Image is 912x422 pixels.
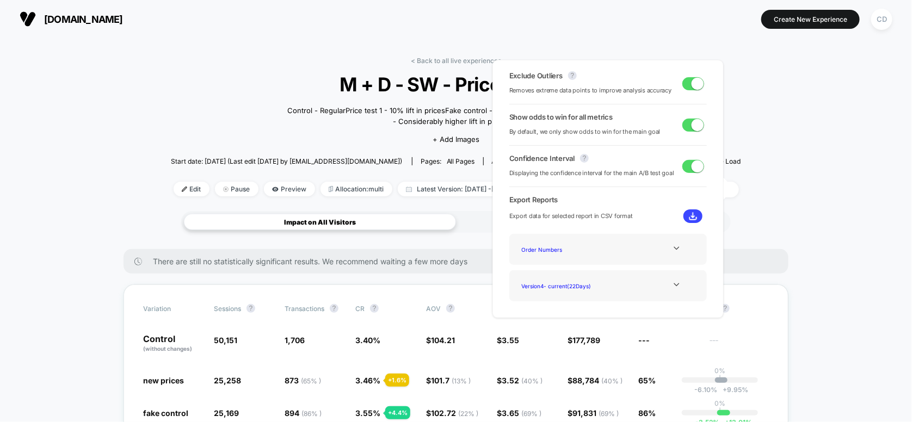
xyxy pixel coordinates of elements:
[599,409,619,418] span: ( 69 % )
[509,195,707,204] span: Export Reports
[385,374,409,387] div: + 1.6 %
[638,376,656,385] span: 65%
[426,408,478,418] span: $
[502,336,519,345] span: 3.55
[509,127,661,137] span: By default, we only show odds to win for the main goal
[184,214,456,230] div: Impact on All Visitors
[517,242,605,257] div: Order Numbers
[223,187,229,192] img: end
[497,336,519,345] span: $
[398,182,534,196] span: Latest Version: [DATE] - [DATE]
[709,304,769,313] span: CI
[370,304,379,313] button: ?
[502,376,543,385] span: 3.52
[215,182,258,196] span: Pause
[521,377,543,385] span: ( 40 % )
[568,336,600,345] span: $
[44,14,123,25] span: [DOMAIN_NAME]
[214,305,241,313] span: Sessions
[456,214,728,230] div: Impact on Products with Price Changes
[433,135,479,144] span: + Add Images
[355,336,380,345] span: 3.40 %
[182,187,187,192] img: edit
[568,408,619,418] span: $
[385,406,410,419] div: + 4.4 %
[568,376,623,385] span: $
[143,408,188,418] span: fake control
[321,182,392,196] span: Allocation: multi
[426,305,441,313] span: AOV
[446,304,455,313] button: ?
[411,57,501,65] a: < Back to all live experiences
[694,386,717,394] span: -6.10 %
[572,376,623,385] span: 88,784
[214,408,239,418] span: 25,169
[143,334,203,353] p: Control
[868,8,896,30] button: CD
[502,408,541,418] span: 3.65
[452,377,471,385] span: ( 13 % )
[723,386,727,394] span: +
[143,345,192,352] span: (without changes)
[719,375,721,383] p: |
[264,182,315,196] span: Preview
[714,367,725,375] p: 0%
[761,10,860,29] button: Create New Experience
[431,408,478,418] span: 102.72
[406,187,412,192] img: calendar
[572,336,600,345] span: 177,789
[719,407,721,415] p: |
[247,304,255,313] button: ?
[426,376,471,385] span: $
[355,376,380,385] span: 3.46 %
[714,399,725,407] p: 0%
[717,386,748,394] span: 9.95 %
[143,304,203,313] span: Variation
[601,377,623,385] span: ( 40 % )
[285,305,324,313] span: Transactions
[497,376,543,385] span: $
[16,10,126,28] button: [DOMAIN_NAME]
[285,336,305,345] span: 1,706
[355,305,365,313] span: CR
[301,409,322,418] span: ( 86 % )
[509,113,613,121] span: Show odds to win for all metrics
[330,304,338,313] button: ?
[431,336,455,345] span: 104.21
[517,278,605,293] div: Version 4 - current ( 22 Days)
[638,408,656,418] span: 86%
[509,154,575,163] span: Confidence Interval
[568,71,577,80] button: ?
[20,11,36,27] img: Visually logo
[143,376,184,385] span: new prices
[355,408,380,418] span: 3.55 %
[497,408,541,418] span: $
[421,157,475,165] div: Pages:
[509,71,563,80] span: Exclude Outliers
[509,85,671,96] span: Removes extreme data points to improve analysis accuracy
[431,376,471,385] span: 101.7
[214,336,237,345] span: 50,151
[426,336,455,345] span: $
[509,168,674,178] span: Displaying the confidence interval for the main A/B test goal
[285,408,322,418] span: 894
[153,257,767,266] span: There are still no statistically significant results. We recommend waiting a few more days
[285,376,321,385] span: 873
[572,408,619,418] span: 91,831
[171,157,402,165] span: Start date: [DATE] (Last edit [DATE] by [EMAIL_ADDRESS][DOMAIN_NAME])
[580,154,589,163] button: ?
[638,336,650,345] span: ---
[285,105,617,127] span: Control - RegularPrice test 1 - 10% lift in pricesFake control - Removes upsells in CartPrice tes...
[509,211,633,221] span: Export data for selected report in CSV format
[301,377,321,385] span: ( 65 % )
[689,212,697,220] img: download
[174,182,209,196] span: Edit
[871,9,892,30] div: CD
[447,157,475,165] span: all pages
[200,73,713,96] span: M + D - SW - Price test
[709,337,769,353] span: ---
[458,409,478,418] span: ( 22 % )
[214,376,241,385] span: 25,258
[329,186,333,192] img: rebalance
[521,409,541,418] span: ( 69 % )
